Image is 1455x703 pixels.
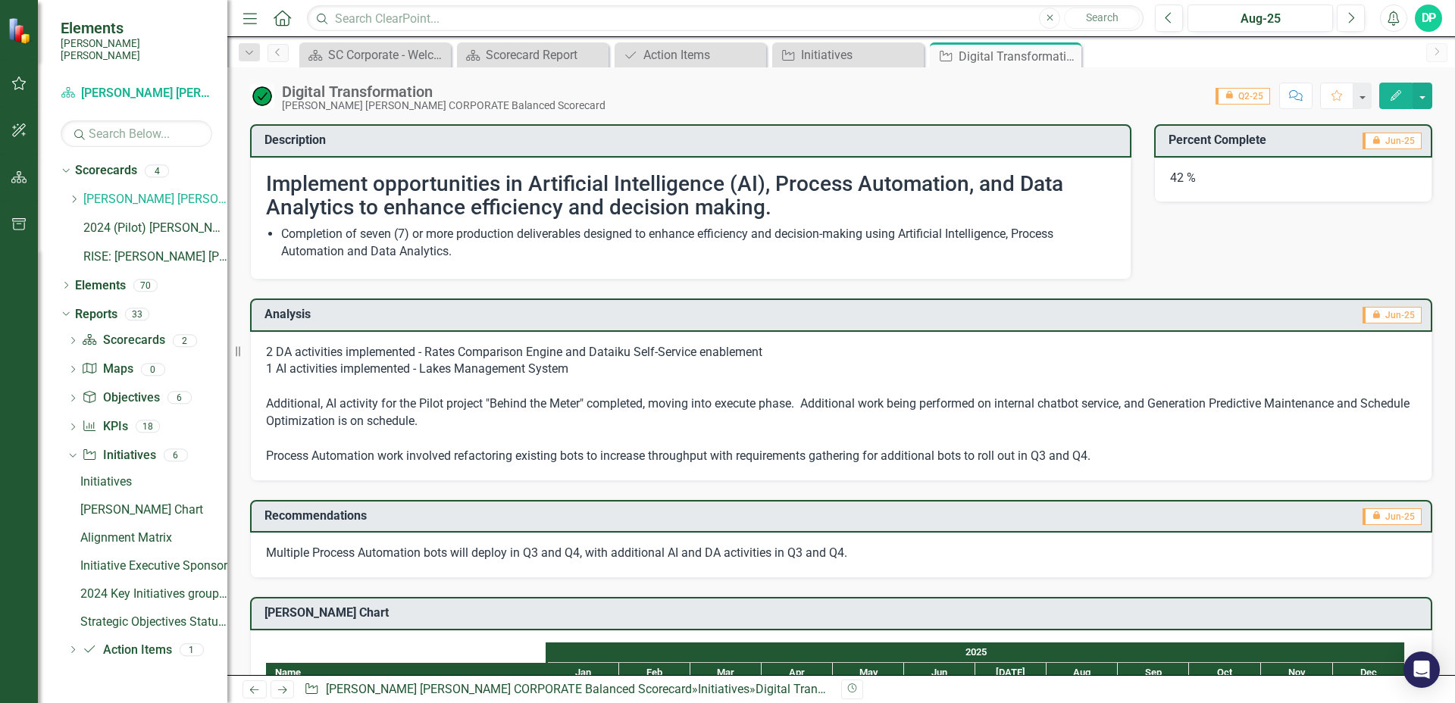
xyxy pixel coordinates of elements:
a: Strategic Objectives Status Report [77,610,227,634]
div: Sep [1118,663,1189,683]
a: Objectives [82,389,159,407]
input: Search ClearPoint... [307,5,1144,32]
span: Jun-25 [1363,307,1422,323]
div: Aug-25 [1193,10,1328,28]
div: [PERSON_NAME] Chart [80,503,227,517]
a: Initiatives [776,45,920,64]
div: 6 [164,448,188,461]
div: Digital Transformation [756,682,877,696]
a: Scorecards [82,332,164,349]
div: Alignment Matrix [80,531,227,545]
div: 70 [133,279,158,292]
div: 2 [173,334,197,347]
div: Nov [1261,663,1333,683]
a: Reports [75,306,117,323]
div: 2025 [548,642,1405,662]
div: 33 [125,308,149,320]
div: Strategic Objectives Status Report [80,615,227,629]
small: [PERSON_NAME] [PERSON_NAME] [61,37,212,62]
div: Initiatives [80,475,227,489]
h3: Analysis [264,308,764,321]
button: Search [1064,8,1140,29]
span: Q2-25 [1216,88,1270,105]
div: 4 [145,164,169,177]
a: Action Items [82,642,171,659]
div: » » [304,681,830,698]
div: Name [266,663,546,682]
div: 6 [167,392,192,405]
div: Apr [762,663,833,683]
div: Oct [1189,663,1261,683]
a: Elements [75,277,126,295]
p: 2 DA activities implemented - Rates Comparison Engine and Dataiku Self-Service enablement 1 AI ac... [266,344,1416,465]
a: Alignment Matrix [77,526,227,550]
div: Aug [1047,663,1118,683]
div: SC Corporate - Welcome to ClearPoint [328,45,447,64]
a: [PERSON_NAME] Chart [77,498,227,522]
span: Search [1086,11,1119,23]
div: 0 [141,363,165,376]
a: Scorecard Report [461,45,605,64]
a: Initiative Executive Sponsor [77,554,227,578]
div: Mar [690,663,762,683]
div: Digital Transformation [959,47,1078,66]
a: SC Corporate - Welcome to ClearPoint [303,45,447,64]
a: 2024 (Pilot) [PERSON_NAME] [PERSON_NAME] Corporate Scorecard [83,220,227,237]
div: 1 [180,643,204,656]
div: Jul [975,663,1047,683]
a: Scorecards [75,162,137,180]
div: Open Intercom Messenger [1403,651,1440,688]
h3: Description [264,133,1122,147]
a: Maps [82,361,133,378]
a: [PERSON_NAME] [PERSON_NAME] CORPORATE Balanced Scorecard [61,85,212,102]
div: 42 % [1154,158,1433,203]
a: Action Items [618,45,762,64]
a: KPIs [82,418,127,436]
a: [PERSON_NAME] [PERSON_NAME] CORPORATE Balanced Scorecard [326,682,692,696]
h3: Percent Complete [1169,133,1325,147]
span: Jun-25 [1363,508,1422,525]
button: Aug-25 [1187,5,1333,32]
input: Search Below... [61,120,212,147]
img: ClearPoint Strategy [8,17,35,44]
a: Initiatives [82,447,155,464]
a: RISE: [PERSON_NAME] [PERSON_NAME] Recognizing Innovation, Safety and Excellence [83,248,227,266]
a: 2024 Key Initiatives grouped by the 4Ps [77,582,227,606]
div: Initiative Executive Sponsor [80,559,227,573]
div: Digital Transformation [282,83,605,100]
div: Action Items [643,45,762,64]
img: On Target [250,84,274,108]
a: Initiatives [77,470,227,494]
span: Elements [61,19,212,37]
a: [PERSON_NAME] [PERSON_NAME] CORPORATE Balanced Scorecard [83,191,227,208]
div: Dec [1333,663,1405,683]
div: 2024 Key Initiatives grouped by the 4Ps [80,587,227,601]
div: 18 [136,420,160,433]
div: Feb [619,663,690,683]
div: [PERSON_NAME] [PERSON_NAME] CORPORATE Balanced Scorecard [282,100,605,111]
div: Initiatives [801,45,920,64]
p: Multiple Process Automation bots will deploy in Q3 and Q4, with additional AI and DA activities i... [266,545,1416,562]
div: May [833,663,904,683]
span: Jun-25 [1363,133,1422,149]
div: Scorecard Report [486,45,605,64]
h3: [PERSON_NAME] Chart [264,606,1423,620]
a: Initiatives [698,682,749,696]
li: Completion of seven (7) or more production deliverables designed to enhance efficiency and decisi... [281,226,1115,261]
div: Jan [548,663,619,683]
h3: Recommendations [264,509,990,523]
button: DP [1415,5,1442,32]
div: Jun [904,663,975,683]
h2: Implement opportunities in Artificial Intelligence (AI), Process Automation, and Data Analytics t... [266,173,1115,220]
